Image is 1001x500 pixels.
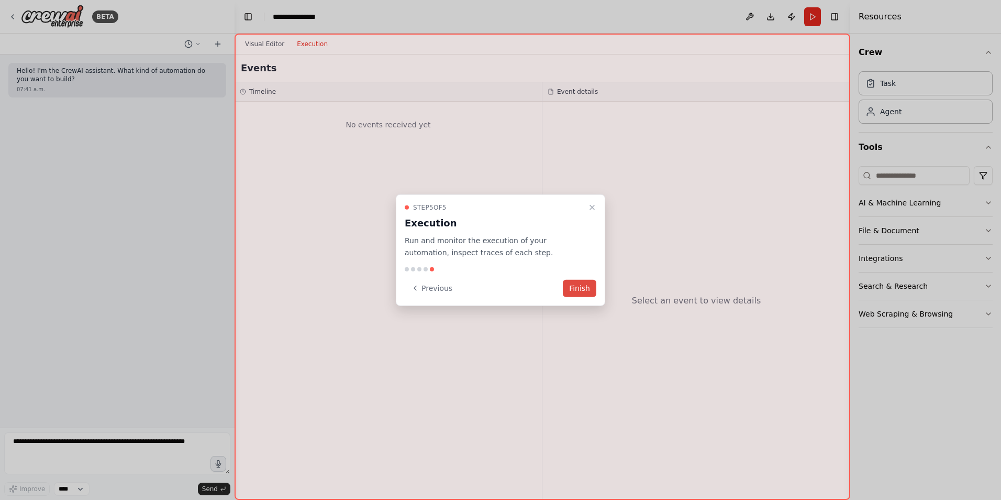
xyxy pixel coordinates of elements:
[413,203,447,212] span: Step 5 of 5
[405,216,584,231] h3: Execution
[563,279,596,297] button: Finish
[586,201,598,214] button: Close walkthrough
[241,9,255,24] button: Hide left sidebar
[405,279,459,297] button: Previous
[405,235,584,259] p: Run and monitor the execution of your automation, inspect traces of each step.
